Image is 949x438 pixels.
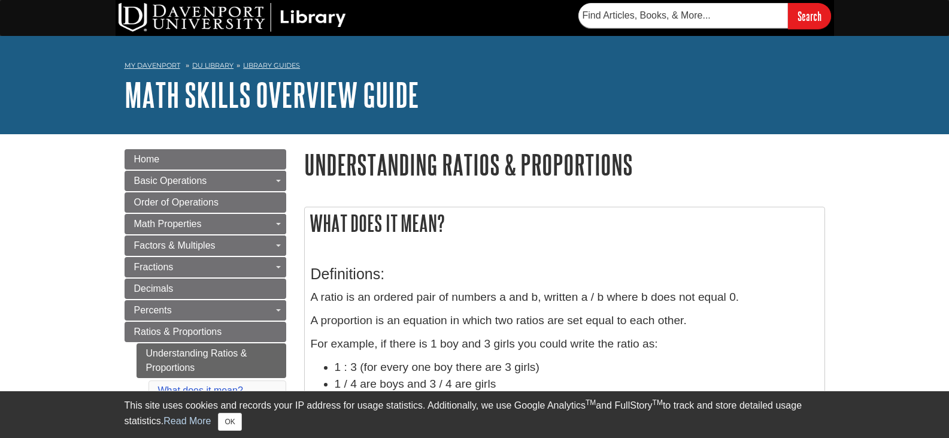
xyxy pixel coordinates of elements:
span: Home [134,154,160,164]
input: Find Articles, Books, & More... [578,3,788,28]
span: Decimals [134,283,174,294]
h3: Definitions: [311,265,818,283]
a: DU Library [192,61,234,70]
a: Math Properties [125,214,286,234]
a: Factors & Multiples [125,235,286,256]
p: A proportion is an equation in which two ratios are set equal to each other. [311,312,818,330]
a: My Davenport [125,61,180,71]
span: Math Properties [134,219,202,229]
span: Basic Operations [134,176,207,186]
a: Library Guides [243,61,300,70]
form: Searches DU Library's articles, books, and more [578,3,831,29]
li: 1 / 4 are boys and 3 / 4 are girls [335,376,818,393]
a: Home [125,149,286,170]
sup: TM [586,398,596,407]
p: For example, if there is 1 boy and 3 girls you could write the ratio as: [311,336,818,353]
span: Order of Operations [134,197,219,207]
h2: What does it mean? [305,207,824,239]
sup: TM [653,398,663,407]
input: Search [788,3,831,29]
a: Ratios & Proportions [125,322,286,342]
button: Close [218,413,241,431]
a: Decimals [125,279,286,299]
div: This site uses cookies and records your IP address for usage statistics. Additionally, we use Goo... [125,398,825,431]
a: Fractions [125,257,286,277]
h1: Understanding Ratios & Proportions [304,149,825,180]
a: Math Skills Overview Guide [125,76,419,113]
nav: breadcrumb [125,58,825,77]
li: 1 : 3 (for every one boy there are 3 girls) [335,359,818,376]
p: A ratio is an ordered pair of numbers a and b, written a / b where b does not equal 0. [311,289,818,306]
span: Fractions [134,262,174,272]
a: Basic Operations [125,171,286,191]
span: Ratios & Proportions [134,327,222,337]
a: What does it mean? [158,385,243,395]
img: DU Library [119,3,346,32]
span: Percents [134,305,172,315]
span: Factors & Multiples [134,240,216,250]
a: Percents [125,300,286,321]
a: Understanding Ratios & Proportions [137,343,286,378]
a: Order of Operations [125,192,286,213]
a: Read More [163,416,211,426]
